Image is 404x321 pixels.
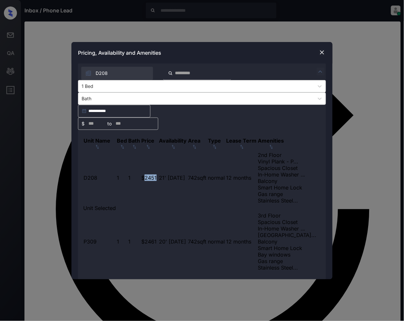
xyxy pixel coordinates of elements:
[159,212,187,271] td: 20' [DATE]
[159,151,187,204] td: 21' [DATE]
[226,151,257,204] td: 12 months
[83,212,116,271] td: P309
[258,219,298,225] span: Spacious Closet
[258,251,290,258] span: Bay windows
[119,145,126,149] img: sorting
[141,212,158,271] td: $2461
[117,151,127,204] td: 1
[268,145,274,149] img: sorting
[83,205,116,211] div: Unit Selected
[319,49,325,56] img: close
[170,145,177,149] img: sorting
[84,137,110,144] div: Unit Name
[168,70,173,76] img: icon-zuma
[258,264,298,271] span: Stainless Steel...
[258,225,305,232] span: In-Home Washer ...
[317,68,324,76] img: icon-zuma
[159,137,187,144] div: Availability
[258,191,283,197] span: Gas range
[208,212,225,271] td: normal
[258,197,298,204] span: Stainless Steel...
[258,238,277,245] span: Balcony
[82,120,85,127] span: $
[117,212,127,271] td: 1
[141,151,158,204] td: $2451
[128,151,140,204] td: 1
[258,178,277,184] span: Balcony
[191,145,198,149] img: sorting
[131,145,138,149] img: sorting
[83,272,116,278] div: Unit Selected
[226,212,257,271] td: 12 months
[258,171,305,178] span: In-Home Washer ...
[94,145,101,149] img: sorting
[226,137,256,144] div: Lease Term
[188,212,207,271] td: 742 sqft
[71,42,333,63] div: Pricing, Availability and Amenities
[83,151,116,204] td: D208
[208,137,221,144] div: Type
[188,151,207,204] td: 742 sqft
[239,145,245,149] img: sorting
[258,152,282,158] span: 2nd Floor
[258,232,317,238] span: [GEOGRAPHIC_DATA]...
[145,145,151,149] img: sorting
[258,245,302,251] span: Smart Home Lock
[258,137,284,144] div: Amenities
[141,137,154,144] div: Price
[188,137,200,144] div: Area
[96,70,108,77] span: D208
[128,212,140,271] td: 1
[128,137,140,144] div: Bath
[211,145,218,149] img: sorting
[208,151,225,204] td: normal
[258,258,283,264] span: Gas range
[258,165,298,171] span: Spacious Closet
[258,212,281,219] span: 3rd Floor
[258,158,298,165] span: Vinyl Plank - P...
[117,137,127,144] div: Bed
[258,184,302,191] span: Smart Home Lock
[107,120,112,127] span: to
[85,70,92,77] img: icon-zuma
